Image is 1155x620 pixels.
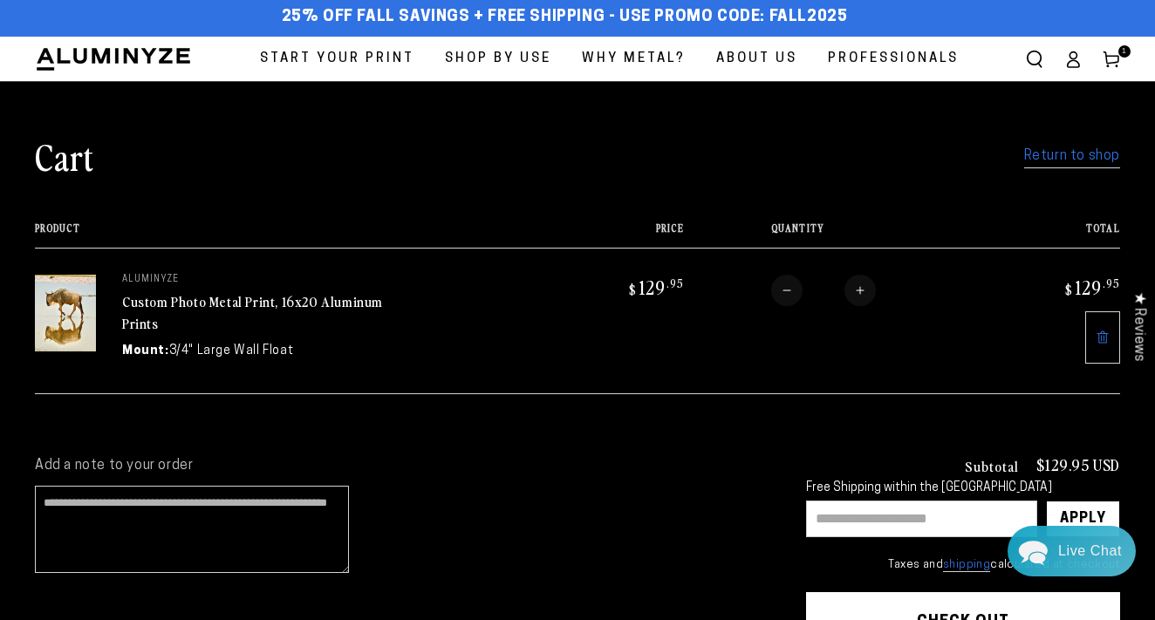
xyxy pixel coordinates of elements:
[1060,501,1106,536] div: Apply
[115,459,256,487] a: Leave A Message
[666,276,684,290] sup: .95
[126,26,172,72] img: Marie J
[303,179,338,192] div: 8:25 AM
[122,291,383,333] a: Custom Photo Metal Print, 16x20 Aluminum Prints
[445,47,551,71] span: Shop By Use
[432,37,564,81] a: Shop By Use
[35,457,771,475] label: Add a note to your order
[187,430,236,443] span: Re:amaze
[1085,311,1120,364] a: Remove 16"x20" Rectangle White Glossy Aluminyzed Photo
[828,47,959,71] span: Professionals
[163,26,208,72] img: John
[1063,275,1120,299] bdi: 129
[1036,457,1120,473] p: $129.95 USD
[582,47,686,71] span: Why Metal?
[806,556,1120,574] small: Taxes and calculated at checkout
[126,87,246,99] span: Away until 10:00 AM
[988,222,1120,248] th: Total
[629,281,637,298] span: $
[569,37,699,81] a: Why Metal?
[58,176,75,194] img: 4c5534aa13d217a5106f37012a393c25
[703,37,810,81] a: About Us
[35,46,192,72] img: Aluminyze
[716,47,797,71] span: About Us
[1015,40,1054,78] summary: Search our site
[1058,526,1122,576] div: Contact Us Directly
[1122,278,1155,375] div: Click to open Judge.me floating reviews tab
[1103,276,1120,290] sup: .95
[79,177,303,194] div: Aluminyze
[282,8,848,27] span: 25% off FALL Savings + Free Shipping - Use Promo Code: FALL2025
[35,133,94,179] h1: Cart
[200,26,245,72] img: Helga
[122,275,384,285] p: aluminyze
[815,37,972,81] a: Professionals
[122,342,169,360] dt: Mount:
[943,559,990,572] a: shipping
[803,275,844,306] input: Quantity for Custom Photo Metal Print, 16x20 Aluminum Prints
[260,47,414,71] span: Start Your Print
[551,222,684,248] th: Price
[169,342,294,360] dd: 3/4" Large Wall Float
[1065,281,1073,298] span: $
[133,433,236,442] span: We run on
[1122,45,1127,58] span: 1
[806,481,1120,496] div: Free Shipping within the [GEOGRAPHIC_DATA]
[58,195,338,212] p: how long does it take to receive my metal print?
[247,37,427,81] a: Start Your Print
[626,275,684,299] bdi: 129
[1008,526,1136,576] div: Chat widget toggle
[35,275,96,351] img: 16"x20" Rectangle White Glossy Aluminyzed Photo
[35,145,334,161] div: Recent Conversations
[684,222,988,248] th: Quantity
[1024,144,1120,169] a: Return to shop
[965,459,1019,473] h3: Subtotal
[35,222,551,248] th: Product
